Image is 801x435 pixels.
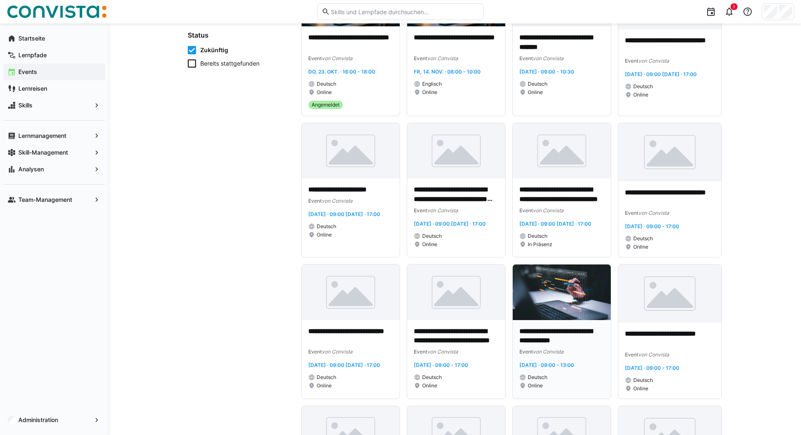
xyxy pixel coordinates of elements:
[533,207,564,214] span: von Convista
[618,123,721,181] img: image
[322,198,353,204] span: von Convista
[422,89,437,96] span: Online
[422,382,437,389] span: Online
[638,58,669,64] span: von Convista
[519,349,533,355] span: Event
[633,92,648,98] span: Online
[188,31,291,39] h4: Status
[414,349,427,355] span: Event
[422,241,437,248] span: Online
[633,235,653,242] span: Deutsch
[633,244,648,250] span: Online
[302,265,400,320] img: image
[317,81,336,87] span: Deutsch
[308,55,322,61] span: Event
[317,231,332,238] span: Online
[528,233,547,239] span: Deutsch
[422,233,442,239] span: Deutsch
[200,59,259,68] span: Bereits stattgefunden
[330,8,479,15] input: Skills und Lernpfade durchsuchen…
[633,385,648,392] span: Online
[317,89,332,96] span: Online
[414,207,427,214] span: Event
[633,377,653,384] span: Deutsch
[308,198,322,204] span: Event
[519,55,533,61] span: Event
[625,58,638,64] span: Event
[625,223,679,229] span: [DATE] · 09:00 - 17:00
[519,362,574,368] span: [DATE] · 09:00 - 13:00
[322,55,353,61] span: von Convista
[308,362,380,368] span: [DATE] · 09:00 [DATE] · 17:00
[625,365,679,371] span: [DATE] · 09:00 - 17:00
[200,46,228,54] span: Zukünftig
[625,351,638,358] span: Event
[414,69,481,75] span: Fr, 14. Nov. · 08:00 - 10:00
[625,210,638,216] span: Event
[519,221,591,227] span: [DATE] · 09:00 [DATE] · 17:00
[317,223,336,230] span: Deutsch
[414,362,468,368] span: [DATE] · 09:00 - 17:00
[414,55,427,61] span: Event
[407,123,505,178] img: image
[533,55,564,61] span: von Convista
[317,374,336,381] span: Deutsch
[528,382,543,389] span: Online
[317,382,332,389] span: Online
[513,123,611,178] img: image
[302,123,400,178] img: image
[519,69,574,75] span: [DATE] · 09:00 - 10:30
[422,374,442,381] span: Deutsch
[528,89,543,96] span: Online
[618,265,721,323] img: image
[528,241,552,248] span: In Präsenz
[427,207,458,214] span: von Convista
[427,349,458,355] span: von Convista
[638,210,669,216] span: von Convista
[422,81,442,87] span: Englisch
[528,374,547,381] span: Deutsch
[322,349,353,355] span: von Convista
[427,55,458,61] span: von Convista
[533,349,564,355] span: von Convista
[528,81,547,87] span: Deutsch
[638,351,669,358] span: von Convista
[519,207,533,214] span: Event
[308,211,380,217] span: [DATE] · 09:00 [DATE] · 17:00
[308,349,322,355] span: Event
[633,83,653,90] span: Deutsch
[513,265,611,320] img: image
[312,102,340,108] span: Angemeldet
[625,71,697,77] span: [DATE] · 09:00 [DATE] · 17:00
[414,221,486,227] span: [DATE] · 09:00 [DATE] · 17:00
[407,265,505,320] img: image
[733,4,735,9] span: 1
[308,69,375,75] span: Do, 23. Okt. · 16:00 - 18:00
